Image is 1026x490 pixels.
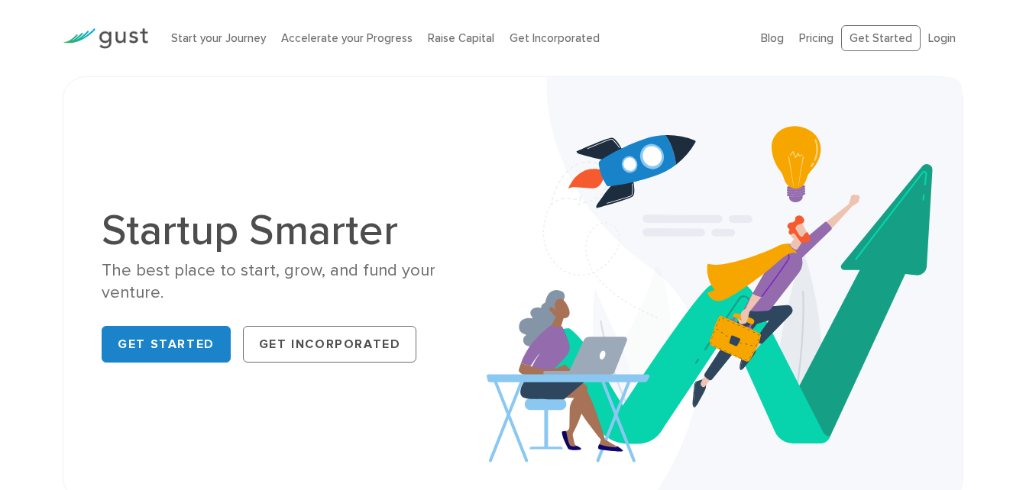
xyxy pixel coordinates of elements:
a: Pricing [799,31,833,45]
h1: Startup Smarter [102,209,501,252]
img: Gust Logo [63,28,148,49]
a: Blog [761,31,784,45]
a: Raise Capital [428,31,494,45]
div: The best place to start, grow, and fund your venture. [102,260,501,305]
a: Get Started [841,25,921,52]
a: Get Incorporated [243,326,417,363]
a: Get Incorporated [510,31,600,45]
a: Start your Journey [171,31,266,45]
a: Login [928,31,956,45]
a: Accelerate your Progress [281,31,413,45]
a: Get Started [102,326,231,363]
